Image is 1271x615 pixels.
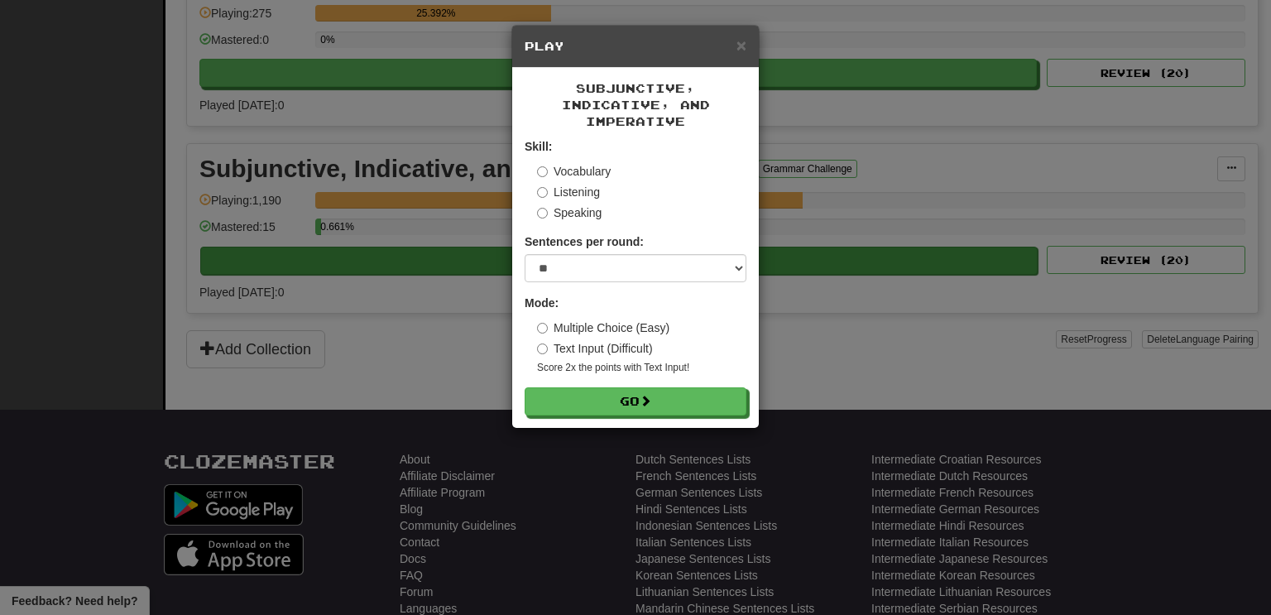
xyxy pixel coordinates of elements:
[525,296,559,310] strong: Mode:
[562,81,710,128] span: Subjunctive, Indicative, and Imperative
[525,140,552,153] strong: Skill:
[537,166,548,177] input: Vocabulary
[537,320,669,336] label: Multiple Choice (Easy)
[537,340,653,357] label: Text Input (Difficult)
[537,208,548,219] input: Speaking
[537,204,602,221] label: Speaking
[537,187,548,198] input: Listening
[736,36,746,55] span: ×
[525,387,746,416] button: Go
[525,233,644,250] label: Sentences per round:
[537,184,600,200] label: Listening
[537,361,746,375] small: Score 2x the points with Text Input !
[537,344,548,354] input: Text Input (Difficult)
[525,38,746,55] h5: Play
[537,163,611,180] label: Vocabulary
[537,323,548,334] input: Multiple Choice (Easy)
[736,36,746,54] button: Close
